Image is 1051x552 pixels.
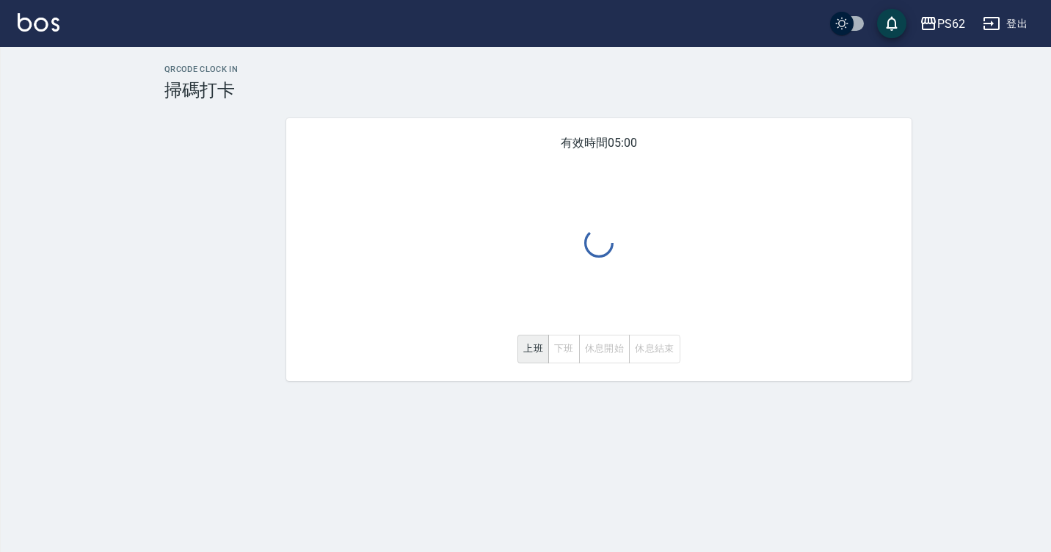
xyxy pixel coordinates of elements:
h2: QRcode Clock In [164,65,1033,74]
img: Logo [18,13,59,32]
button: 登出 [977,10,1033,37]
h3: 掃碼打卡 [164,80,1033,101]
div: PS62 [937,15,965,33]
button: save [877,9,906,38]
button: PS62 [914,9,971,39]
div: 有效時間 05:00 [286,118,912,381]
